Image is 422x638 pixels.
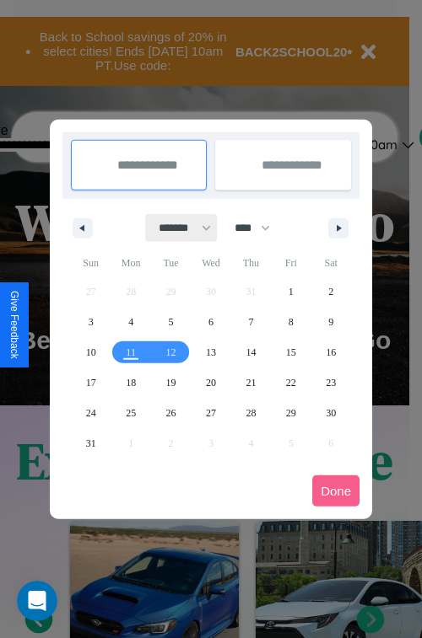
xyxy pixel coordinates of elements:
span: 4 [128,307,133,337]
div: Give Feedback [8,291,20,359]
span: 15 [286,337,296,367]
button: 7 [231,307,271,337]
button: 19 [151,367,191,398]
button: 5 [151,307,191,337]
button: 8 [271,307,311,337]
button: 4 [111,307,150,337]
span: 31 [86,428,96,458]
span: 21 [246,367,256,398]
iframe: Intercom live chat [17,581,57,621]
span: 7 [248,307,253,337]
button: 14 [231,337,271,367]
button: 11 [111,337,150,367]
span: 16 [326,337,336,367]
button: 10 [71,337,111,367]
span: 19 [166,367,176,398]
span: 18 [126,367,136,398]
span: 10 [86,337,96,367]
span: 25 [126,398,136,428]
span: 11 [126,337,136,367]
button: 1 [271,276,311,307]
span: 20 [206,367,216,398]
button: 28 [231,398,271,428]
button: 13 [191,337,230,367]
button: 16 [311,337,351,367]
span: Sun [71,249,111,276]
button: 21 [231,367,271,398]
span: 14 [246,337,256,367]
span: 2 [328,276,333,307]
span: 5 [169,307,174,337]
span: 17 [86,367,96,398]
button: 6 [191,307,230,337]
button: 26 [151,398,191,428]
span: Fri [271,249,311,276]
button: 20 [191,367,230,398]
span: 23 [326,367,336,398]
span: 8 [289,307,294,337]
button: 29 [271,398,311,428]
span: 26 [166,398,176,428]
button: Done [312,475,360,507]
span: 3 [89,307,94,337]
span: 12 [166,337,176,367]
button: 22 [271,367,311,398]
span: 28 [246,398,256,428]
button: 9 [311,307,351,337]
button: 17 [71,367,111,398]
span: Wed [191,249,230,276]
button: 30 [311,398,351,428]
span: Tue [151,249,191,276]
button: 15 [271,337,311,367]
span: 29 [286,398,296,428]
span: 13 [206,337,216,367]
button: 3 [71,307,111,337]
button: 31 [71,428,111,458]
button: 18 [111,367,150,398]
span: Thu [231,249,271,276]
button: 12 [151,337,191,367]
span: 30 [326,398,336,428]
span: 27 [206,398,216,428]
span: 1 [289,276,294,307]
span: 6 [208,307,214,337]
span: 24 [86,398,96,428]
button: 23 [311,367,351,398]
button: 27 [191,398,230,428]
button: 25 [111,398,150,428]
span: Sat [311,249,351,276]
span: 22 [286,367,296,398]
button: 2 [311,276,351,307]
span: 9 [328,307,333,337]
span: Mon [111,249,150,276]
button: 24 [71,398,111,428]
